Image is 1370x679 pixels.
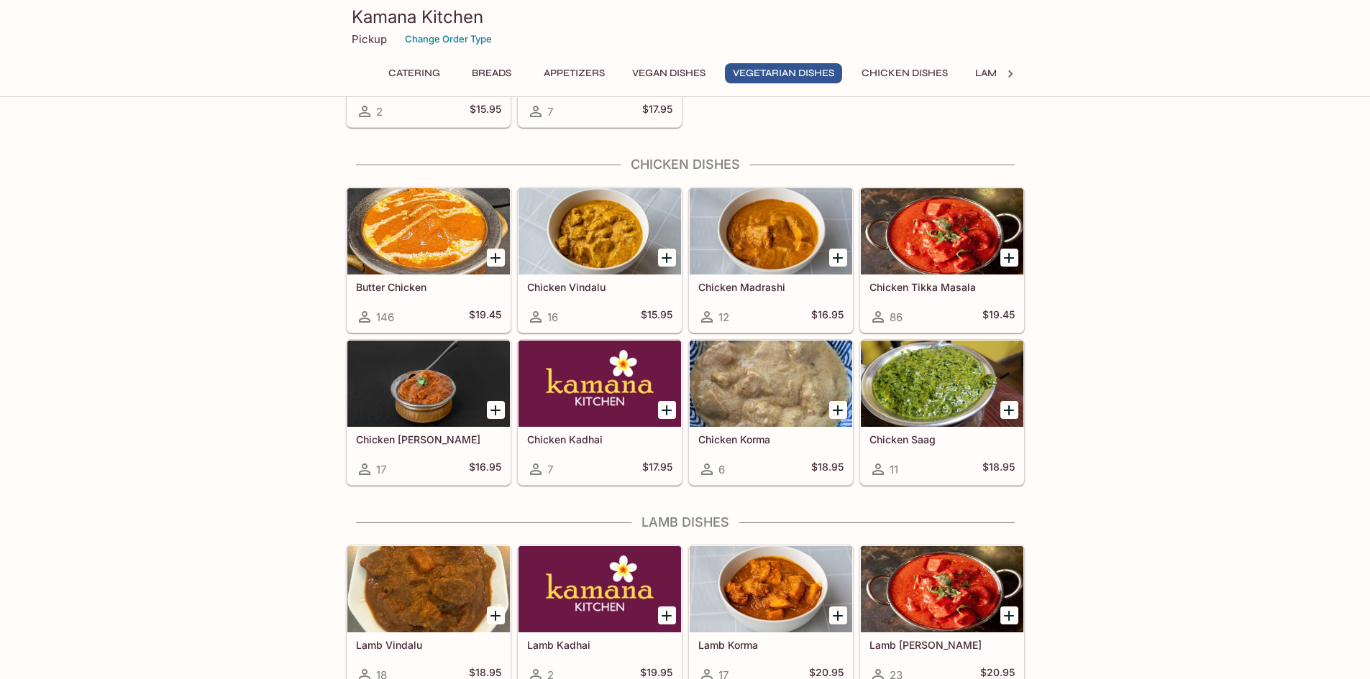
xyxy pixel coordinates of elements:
[829,401,847,419] button: Add Chicken Korma
[356,639,501,651] h5: Lamb Vindalu
[829,249,847,267] button: Add Chicken Madrashi
[861,546,1023,632] div: Lamb Tikka Masala
[689,188,853,333] a: Chicken Madrashi12$16.95
[518,340,682,485] a: Chicken Kadhai7$17.95
[869,639,1015,651] h5: Lamb [PERSON_NAME]
[519,341,681,427] div: Chicken Kadhai
[690,546,852,632] div: Lamb Korma
[356,281,501,293] h5: Butter Chicken
[547,310,558,324] span: 16
[982,461,1015,478] h5: $18.95
[725,63,842,83] button: Vegetarian Dishes
[860,340,1024,485] a: Chicken Saag11$18.95
[698,281,844,293] h5: Chicken Madrashi
[658,606,676,624] button: Add Lamb Kadhai
[460,63,524,83] button: Breads
[890,310,903,324] span: 86
[380,63,448,83] button: Catering
[1000,249,1018,267] button: Add Chicken Tikka Masala
[356,433,501,445] h5: Chicken [PERSON_NAME]
[1000,606,1018,624] button: Add Lamb Tikka Masala
[487,401,505,419] button: Add Chicken Curry
[527,639,672,651] h5: Lamb Kadhai
[398,28,498,50] button: Change Order Type
[536,63,613,83] button: Appetizers
[470,103,501,120] h5: $15.95
[519,188,681,274] div: Chicken Vindalu
[698,433,844,445] h5: Chicken Korma
[658,249,676,267] button: Add Chicken Vindalu
[690,188,852,274] div: Chicken Madrashi
[487,606,505,624] button: Add Lamb Vindalu
[1000,401,1018,419] button: Add Chicken Saag
[624,63,713,83] button: Vegan Dishes
[861,188,1023,274] div: Chicken Tikka Masala
[487,249,505,267] button: Add Butter Chicken
[690,341,852,427] div: Chicken Korma
[527,281,672,293] h5: Chicken Vindalu
[547,463,553,476] span: 7
[658,401,676,419] button: Add Chicken Kadhai
[860,188,1024,333] a: Chicken Tikka Masala86$19.45
[854,63,956,83] button: Chicken Dishes
[641,308,672,325] h5: $15.95
[982,308,1015,325] h5: $19.45
[352,32,387,46] p: Pickup
[869,433,1015,445] h5: Chicken Saag
[811,308,844,325] h5: $16.95
[829,606,847,624] button: Add Lamb Korma
[347,188,511,333] a: Butter Chicken146$19.45
[346,514,1025,530] h4: Lamb Dishes
[890,463,898,476] span: 11
[376,463,386,476] span: 17
[642,103,672,120] h5: $17.95
[376,105,383,119] span: 2
[347,188,510,274] div: Butter Chicken
[376,310,394,324] span: 146
[718,310,729,324] span: 12
[346,157,1025,172] h4: Chicken Dishes
[861,341,1023,427] div: Chicken Saag
[547,105,553,119] span: 7
[352,6,1019,28] h3: Kamana Kitchen
[642,461,672,478] h5: $17.95
[527,433,672,445] h5: Chicken Kadhai
[469,461,501,478] h5: $16.95
[967,63,1049,83] button: Lamb Dishes
[698,639,844,651] h5: Lamb Korma
[518,188,682,333] a: Chicken Vindalu16$15.95
[519,546,681,632] div: Lamb Kadhai
[347,341,510,427] div: Chicken Curry
[689,340,853,485] a: Chicken Korma6$18.95
[347,340,511,485] a: Chicken [PERSON_NAME]17$16.95
[869,281,1015,293] h5: Chicken Tikka Masala
[718,463,725,476] span: 6
[469,308,501,325] h5: $19.45
[811,461,844,478] h5: $18.95
[347,546,510,632] div: Lamb Vindalu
